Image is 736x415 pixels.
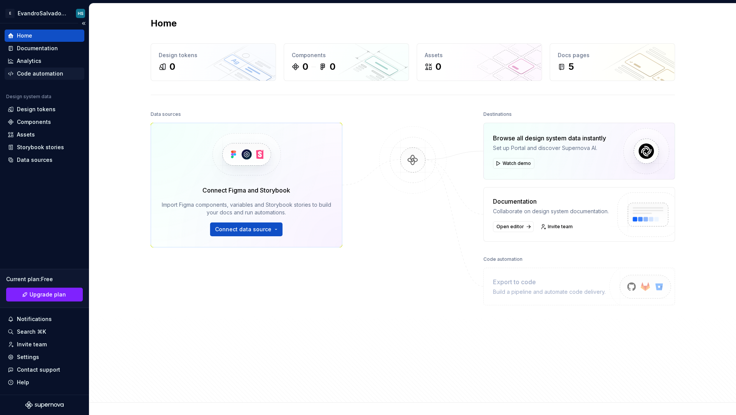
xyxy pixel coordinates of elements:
div: Import Figma components, variables and Storybook stories to build your docs and run automations. [162,201,331,216]
a: Components00 [284,43,409,81]
div: Settings [17,353,39,361]
div: Code automation [483,254,522,265]
div: Data sources [151,109,181,120]
a: Code automation [5,68,84,80]
button: Help [5,376,84,389]
div: Invite team [17,341,47,348]
span: Upgrade plan [30,291,66,298]
a: Upgrade plan [6,288,83,301]
div: 0 [330,61,335,73]
div: 0 [435,61,441,73]
div: Connect Figma and Storybook [202,186,290,195]
div: Documentation [493,197,609,206]
a: Open editor [493,221,534,232]
div: Set up Portal and discover Supernova AI. [493,144,606,152]
a: Design tokens0 [151,43,276,81]
div: Destinations [483,109,512,120]
span: Invite team [548,224,573,230]
span: Connect data source [215,226,271,233]
div: Home [17,32,32,40]
div: 0 [169,61,175,73]
div: Assets [425,51,534,59]
a: Components [5,116,84,128]
div: Analytics [17,57,41,65]
button: Contact support [5,364,84,376]
div: HS [78,10,84,16]
button: Collapse sidebar [78,18,89,29]
div: Components [17,118,51,126]
div: 5 [568,61,574,73]
span: Watch demo [503,160,531,166]
div: Current plan : Free [6,275,83,283]
a: Assets [5,128,84,141]
div: Notifications [17,315,52,323]
a: Invite team [538,221,576,232]
div: Documentation [17,44,58,52]
button: Notifications [5,313,84,325]
div: Components [292,51,401,59]
span: Open editor [496,224,524,230]
button: Search ⌘K [5,326,84,338]
div: 0 [302,61,308,73]
div: Design system data [6,94,51,100]
div: Build a pipeline and automate code delivery. [493,288,606,296]
a: Home [5,30,84,42]
div: Contact support [17,366,60,374]
a: Data sources [5,154,84,166]
div: Docs pages [558,51,667,59]
a: Storybook stories [5,141,84,153]
a: Assets0 [417,43,542,81]
div: Assets [17,131,35,138]
div: E [5,9,15,18]
a: Docs pages5 [550,43,675,81]
div: Code automation [17,70,63,77]
div: Export to code [493,277,606,287]
div: Design tokens [159,51,268,59]
div: EvandroSalvadorTec [18,10,67,17]
a: Documentation [5,42,84,54]
button: Connect data source [210,222,283,236]
h2: Home [151,17,177,30]
div: Help [17,379,29,386]
div: Data sources [17,156,53,164]
a: Analytics [5,55,84,67]
div: Design tokens [17,105,56,113]
a: Settings [5,351,84,363]
div: Storybook stories [17,143,64,151]
button: EEvandroSalvadorTecHS [2,5,87,21]
div: Collaborate on design system documentation. [493,207,609,215]
div: Browse all design system data instantly [493,133,606,143]
div: Search ⌘K [17,328,46,336]
button: Watch demo [493,158,534,169]
a: Invite team [5,338,84,351]
svg: Supernova Logo [25,401,64,409]
a: Design tokens [5,103,84,115]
